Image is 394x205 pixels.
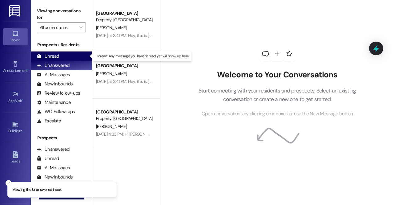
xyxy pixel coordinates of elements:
p: Start connecting with your residents and prospects. Select an existing conversation or create a n... [189,86,365,104]
span: [PERSON_NAME] [96,124,127,129]
a: Inbox [3,28,28,45]
div: [GEOGRAPHIC_DATA] [96,109,153,115]
a: Leads [3,150,28,166]
div: [GEOGRAPHIC_DATA] [96,63,153,69]
div: New Inbounds [37,81,73,87]
span: [PERSON_NAME] [96,71,127,76]
a: Templates • [3,180,28,197]
div: [DATE] at 3:41 PM: Hey, this is [PERSON_NAME]!! We never received a check in the mail for the ref... [96,33,364,38]
p: Viewing the Unanswered inbox [13,187,62,193]
div: Prospects + Residents [31,42,92,48]
div: Property: [GEOGRAPHIC_DATA] [96,17,153,23]
div: [GEOGRAPHIC_DATA] [96,10,153,17]
p: Unread: Any message you haven't read yet will show up here [96,54,189,59]
div: Prospects [31,135,92,141]
div: Unread [37,155,59,162]
div: [DATE] at 3:41 PM: Hey, this is [PERSON_NAME]!! We never received a check in the mail for the ref... [96,79,364,84]
div: Unanswered [37,62,70,69]
div: WO Follow-ups [37,109,75,115]
label: Viewing conversations for [37,6,86,23]
h2: Welcome to Your Conversations [189,70,365,80]
div: All Messages [37,165,70,171]
button: Close toast [6,180,12,186]
span: Open conversations by clicking on inboxes or use the New Message button [202,110,353,118]
a: Site Visit • [3,89,28,106]
div: All Messages [37,72,70,78]
span: • [22,98,23,102]
img: ResiDesk Logo [9,5,22,17]
span: • [27,68,28,72]
div: Property: [GEOGRAPHIC_DATA] [96,115,153,122]
div: Review follow-ups [37,90,80,96]
div: Unanswered [37,146,70,153]
div: Maintenance [37,99,71,106]
div: Unread [37,53,59,59]
input: All communities [40,23,76,32]
i:  [79,25,82,30]
span: [PERSON_NAME] [96,25,127,31]
div: Escalate [37,118,61,124]
div: New Inbounds [37,174,73,180]
a: Buildings [3,119,28,136]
